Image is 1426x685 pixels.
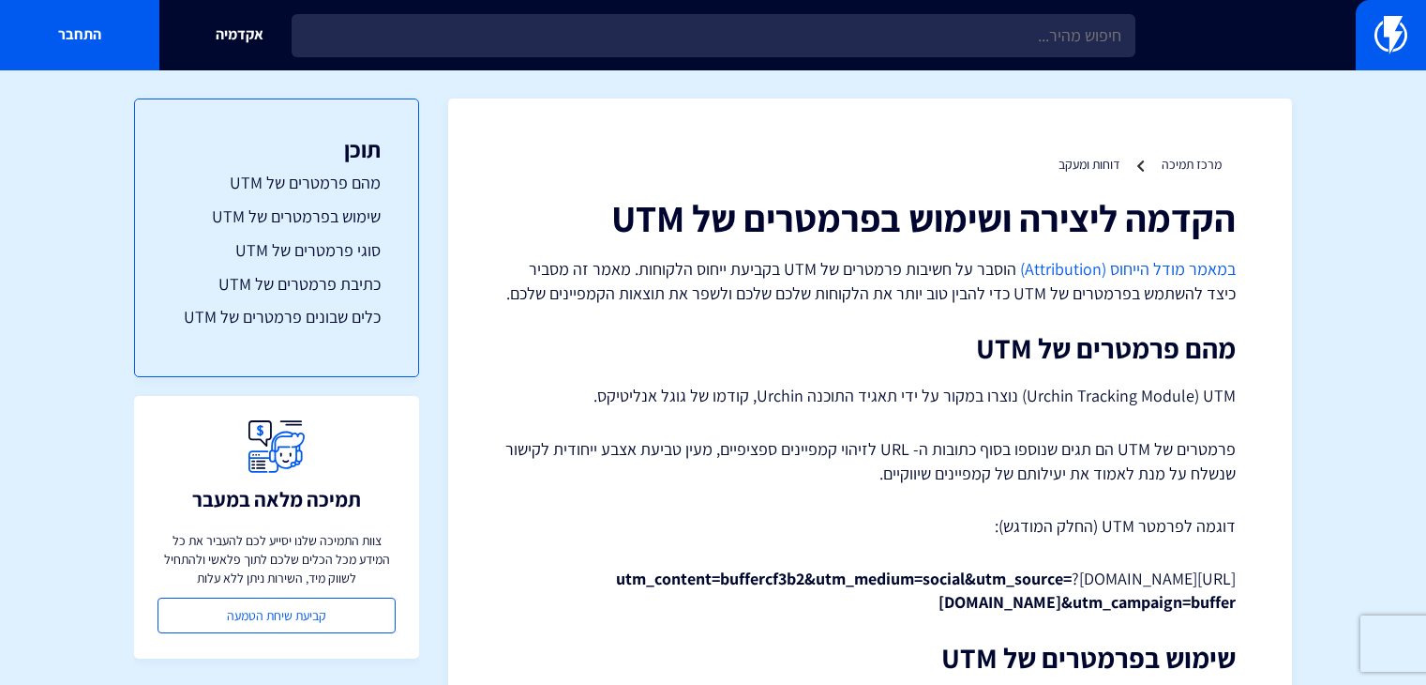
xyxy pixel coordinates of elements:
[504,333,1236,364] h2: מהם פרמטרים של UTM
[173,205,381,229] a: שימוש בפרמטרים של UTM
[1020,258,1236,280] a: במאמר מודל הייחוס (Attribution)
[292,14,1135,57] input: חיפוש מהיר...
[173,137,381,161] h3: תוכן
[173,238,381,263] a: סוגי פרמטרים של UTM
[616,568,1236,614] strong: utm_content=buffercf3b2&utm_medium=social&utm_source=[DOMAIN_NAME]&utm_campaign=buffer
[158,531,396,587] p: צוות התמיכה שלנו יסייע לכם להעביר את כל המידע מכל הכלים שלכם לתוך פלאשי ולהתחיל לשווק מיד, השירות...
[173,305,381,329] a: כלים שבונים פרמטרים של UTM
[173,171,381,195] a: מהם פרמטרים של UTM
[504,514,1236,539] p: דוגמה לפרמטר UTM (החלק המודגש):
[1058,156,1119,173] a: דוחות ומעקב
[504,567,1236,615] p: [URL][DOMAIN_NAME]?
[192,488,361,510] h3: תמיכה מלאה במעבר
[1162,156,1222,173] a: מרכז תמיכה
[504,197,1236,238] h1: הקדמה ליצירה ושימוש בפרמטרים של UTM
[504,437,1236,485] p: פרמטרים של UTM הם תגים שנוספו בסוף כתובות ה- URL לזיהוי קמפיינים ספציפיים, מעין טביעת אצבע ייחודי...
[173,272,381,297] a: כתיבת פרמטרים של UTM
[504,643,1236,674] h2: שימוש בפרמטרים של UTM
[504,257,1236,305] p: הוסבר על חשיבות פרמטרים של UTM בקביעת ייחוס הלקוחות. מאמר זה מסביר כיצד להשתמש בפרמטרים של UTM כד...
[504,383,1236,409] p: Urchin Tracking Module) UTM) נוצרו במקור על ידי תאגיד התוכנה Urchin, קודמו של גוגל אנליטיקס.
[158,598,396,633] a: קביעת שיחת הטמעה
